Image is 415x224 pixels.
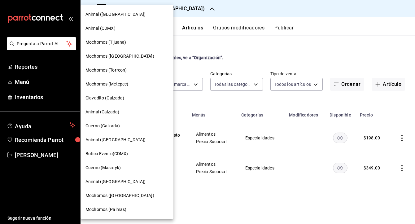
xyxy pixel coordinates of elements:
div: Mochomos ([GEOGRAPHIC_DATA]) [81,49,173,63]
span: Mochomos (Tijuana) [85,39,126,46]
span: Animal (CDMX) [85,25,116,32]
span: Botica Evento(CDMX) [85,151,128,157]
div: Animal ([GEOGRAPHIC_DATA]) [81,7,173,21]
div: Botica Evento(CDMX) [81,147,173,161]
div: Mochomos (Torreon) [81,63,173,77]
div: Mochomos (Palmas) [81,203,173,217]
span: Animal ([GEOGRAPHIC_DATA]) [85,137,146,143]
span: Clavadito (Calzada) [85,95,124,101]
div: Mochomos (Metepec) [81,77,173,91]
span: Cuerno (Masaryk) [85,165,121,171]
div: Animal ([GEOGRAPHIC_DATA]) [81,175,173,189]
div: Mochomos ([GEOGRAPHIC_DATA]) [81,189,173,203]
span: Animal ([GEOGRAPHIC_DATA]) [85,178,146,185]
div: Mochomos (Tijuana) [81,35,173,49]
span: Animal (Calzada) [85,109,119,115]
span: Cuerno (Calzada) [85,123,120,129]
span: Mochomos (Palmas) [85,206,126,213]
span: Mochomos ([GEOGRAPHIC_DATA]) [85,192,154,199]
span: Mochomos (Torreon) [85,67,127,73]
div: Animal (Calzada) [81,105,173,119]
div: Animal ([GEOGRAPHIC_DATA]) [81,133,173,147]
span: Mochomos ([GEOGRAPHIC_DATA]) [85,53,154,59]
span: Mochomos (Metepec) [85,81,128,87]
span: Animal ([GEOGRAPHIC_DATA]) [85,11,146,18]
div: Animal (CDMX) [81,21,173,35]
div: Cuerno (Masaryk) [81,161,173,175]
div: Clavadito (Calzada) [81,91,173,105]
div: Cuerno (Calzada) [81,119,173,133]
